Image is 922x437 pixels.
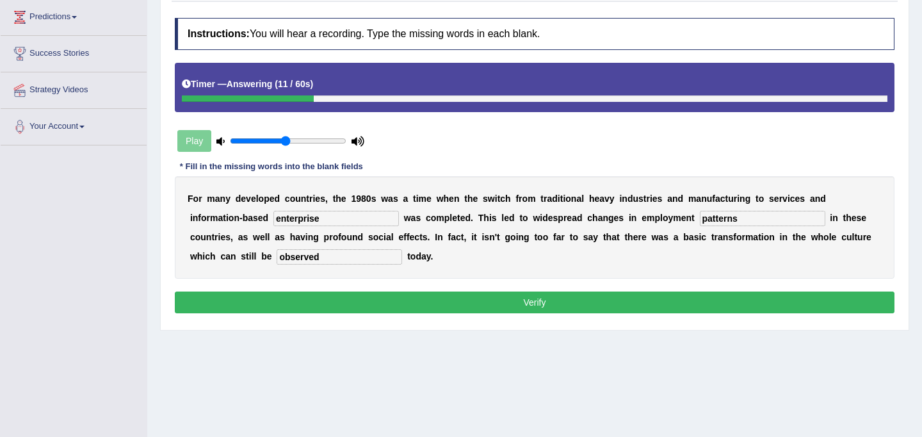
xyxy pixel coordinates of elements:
[642,232,647,242] b: e
[489,232,495,242] b: n
[707,194,713,204] b: u
[700,211,825,226] input: blank
[211,232,214,242] b: t
[449,213,452,223] b: l
[278,79,311,89] b: 11 / 60s
[734,194,737,204] b: r
[779,194,782,204] b: r
[857,213,862,223] b: s
[668,213,673,223] b: y
[277,249,402,265] input: blank
[444,213,450,223] b: p
[492,213,497,223] b: s
[861,213,866,223] b: e
[416,194,419,204] b: i
[268,232,270,242] b: l
[444,194,449,204] b: h
[593,232,598,242] b: y
[290,194,296,204] b: o
[275,79,278,89] b: (
[464,232,466,242] b: ,
[273,211,399,226] input: blank
[561,232,564,242] b: r
[218,232,221,242] b: i
[547,194,552,204] b: a
[471,213,473,223] b: .
[516,232,519,242] b: i
[452,213,457,223] b: e
[259,194,264,204] b: o
[275,194,280,204] b: d
[510,232,516,242] b: o
[769,194,774,204] b: s
[788,194,790,204] b: i
[558,194,560,204] b: i
[239,213,243,223] b: -
[650,194,652,204] b: i
[576,194,581,204] b: a
[810,194,815,204] b: a
[373,232,379,242] b: o
[393,194,398,204] b: s
[182,79,313,89] h5: Timer —
[315,194,320,204] b: e
[711,232,715,242] b: t
[454,194,460,204] b: n
[689,232,694,242] b: a
[608,213,614,223] b: g
[572,213,577,223] b: a
[672,194,678,204] b: n
[633,232,638,242] b: e
[188,28,250,39] b: Instructions:
[519,232,524,242] b: n
[338,232,341,242] b: f
[416,213,421,223] b: s
[457,213,460,223] b: t
[571,194,577,204] b: n
[519,194,522,204] b: r
[449,194,454,204] b: e
[467,194,473,204] b: h
[207,213,210,223] b: r
[175,160,368,172] div: * Fill in the missing words into the blank fields
[414,232,419,242] b: c
[638,194,643,204] b: s
[260,232,265,242] b: e
[218,213,223,223] b: a
[413,194,416,204] b: t
[505,194,511,204] b: h
[356,194,361,204] b: 9
[461,232,464,242] b: t
[548,213,553,223] b: e
[214,232,218,242] b: r
[603,232,606,242] b: t
[522,194,528,204] b: o
[201,213,207,223] b: o
[488,194,495,204] b: w
[483,213,489,223] b: h
[295,232,300,242] b: a
[391,232,394,242] b: l
[371,194,376,204] b: s
[207,194,214,204] b: m
[629,213,631,223] b: i
[313,232,319,242] b: g
[333,232,339,242] b: o
[460,213,465,223] b: e
[843,213,846,223] b: t
[678,194,684,204] b: d
[404,213,411,223] b: w
[312,194,315,204] b: i
[320,194,325,204] b: s
[540,194,544,204] b: t
[701,232,706,242] b: c
[324,232,330,242] b: p
[606,232,612,242] b: h
[528,194,535,204] b: m
[658,194,663,204] b: s
[728,194,734,204] b: u
[544,194,547,204] b: r
[627,194,633,204] b: d
[581,194,584,204] b: l
[663,232,668,242] b: s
